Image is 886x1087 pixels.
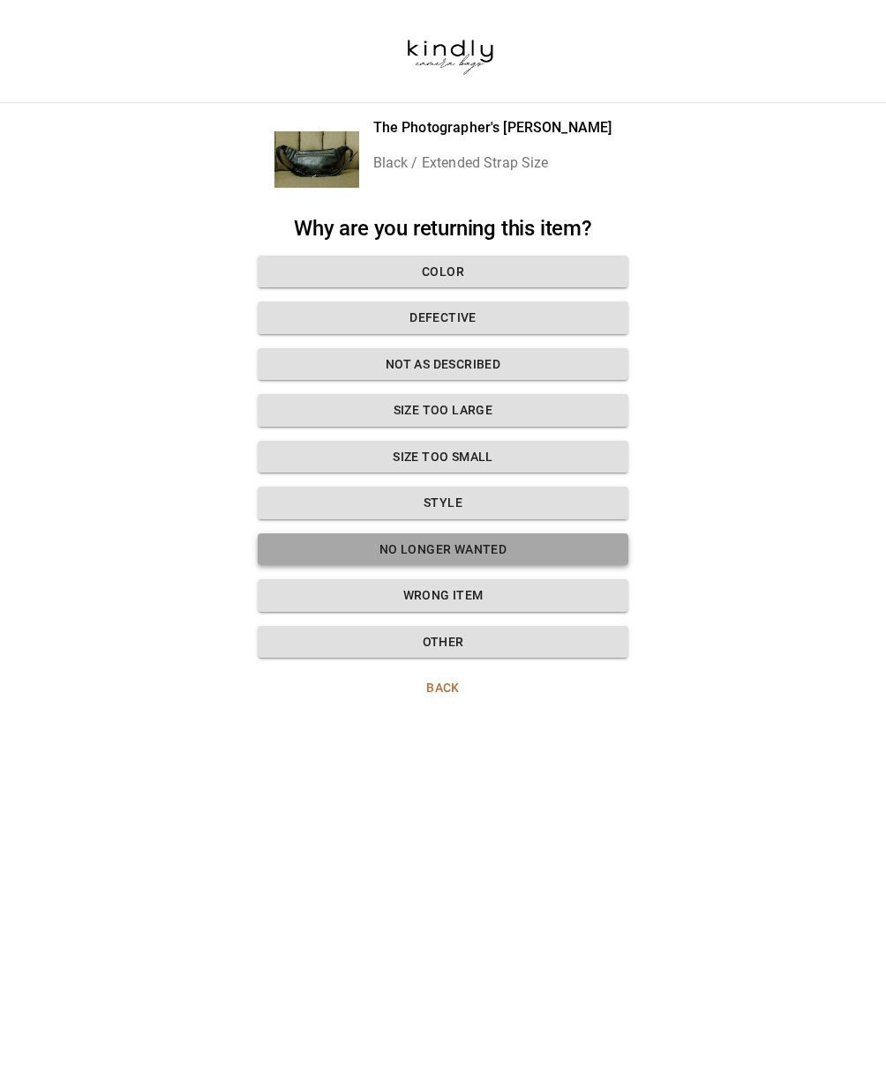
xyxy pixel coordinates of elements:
button: Size too large [258,394,628,427]
button: Defective [258,302,628,334]
button: No longer wanted [258,533,628,566]
button: Not as described [258,348,628,381]
button: Wrong Item [258,579,628,612]
h2: Why are you returning this item? [258,216,628,242]
button: Other [258,626,628,659]
button: Size too small [258,441,628,473]
p: Black / Extended Strap Size [373,153,612,174]
button: Style [258,487,628,519]
button: Back [258,672,628,704]
p: The Photographer's [PERSON_NAME] [373,117,612,138]
button: Color [258,256,628,288]
img: kindlycamerabags.myshopify.com-b37650f6-6cf4-42a0-a808-989f93ebecdf [382,13,517,89]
